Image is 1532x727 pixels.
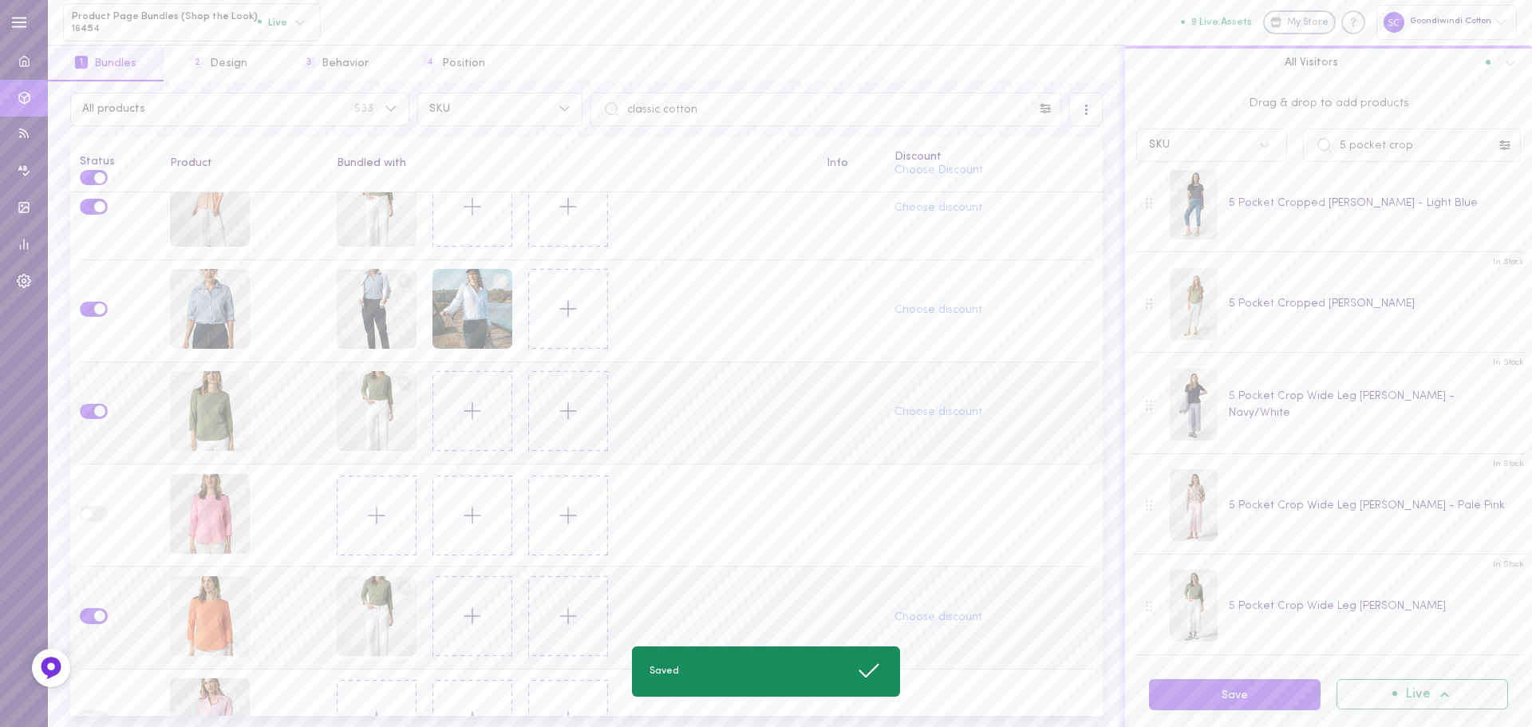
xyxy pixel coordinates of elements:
[432,269,512,352] div: Marine Cotton Cable Knit Polo - White/Navy
[396,45,512,81] button: 4Position
[1229,295,1415,312] div: 5 Pocket Cropped [PERSON_NAME]
[827,158,876,169] div: Info
[894,203,982,214] button: Choose discount
[258,17,287,27] span: Live
[191,56,203,69] span: 2
[337,269,417,352] div: Weekend Cotton Stretch Jogger - Dark Navy
[354,104,373,115] span: 533
[417,93,582,126] button: SKU
[1341,10,1365,34] div: Knowledge center
[275,45,396,81] button: 3Behavior
[1287,16,1329,30] span: My Store
[80,145,152,168] div: Status
[48,45,164,81] button: 1Bundles
[1263,10,1336,34] a: My Store
[1493,458,1524,470] span: In Stock
[1136,95,1521,113] span: Drag & drop to add products
[170,269,250,352] div: Classic Cotton 3/4 Sleeve Stripe Shirt - Blue Jasper/White
[170,158,318,169] div: Product
[894,165,983,176] button: Choose Discount
[39,656,63,680] img: Feedback Button
[75,56,88,69] span: 1
[1229,388,1511,421] div: 5 Pocket Crop Wide Leg [PERSON_NAME] - Navy/White
[1493,357,1524,369] span: In Stock
[1229,195,1478,211] div: 5 Pocket Cropped [PERSON_NAME] - Light Blue
[164,45,274,81] button: 2Design
[1337,679,1508,709] button: Live
[1229,598,1446,614] div: 5 Pocket Crop Wide Leg [PERSON_NAME]
[82,104,354,115] span: All products
[337,371,417,454] div: 5 Pocket Crop Wide Leg Jean - White
[1181,17,1252,27] button: 9 Live Assets
[302,56,315,69] span: 3
[72,10,258,35] span: Product Page Bundles (Shop the Look) 16454
[337,167,417,250] div: 5 Pocket Crop Wide Leg Jean - White
[1285,55,1338,69] span: All Visitors
[894,612,982,623] button: Choose discount
[894,152,1094,163] div: Discount
[429,104,547,115] span: SKU
[70,93,409,126] button: All products533
[1229,497,1505,514] div: 5 Pocket Crop Wide Leg [PERSON_NAME] - Pale Pink
[1303,128,1521,162] input: Search products
[1405,688,1431,701] span: Live
[1149,679,1321,710] button: Save
[170,576,250,659] div: Classic Cotton 3/4 Sleeve Tee - Sunset
[1493,559,1524,571] span: In Stock
[337,158,808,169] div: Bundled with
[1149,140,1170,151] div: SKU
[423,56,436,69] span: 4
[170,474,250,557] div: Classic Cotton 3/4 Sleeve Tee - Pink Cosmos
[650,665,679,678] span: Saved
[1181,17,1263,28] a: 9 Live Assets
[170,371,250,454] div: Classic Cotton 3/4 Sleeve Tee - Sage Green
[1376,5,1517,39] div: Goondiwindi Cotton
[590,93,1061,126] input: Search products
[1493,256,1524,268] span: In Stock
[894,407,982,418] button: Choose discount
[170,167,250,250] div: Classic Cotton 3/4 Sleeve Stripe Shirt - Bright Orange/White
[337,576,417,659] div: 5 Pocket Crop Wide Leg Jean - White
[894,305,982,316] button: Choose discount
